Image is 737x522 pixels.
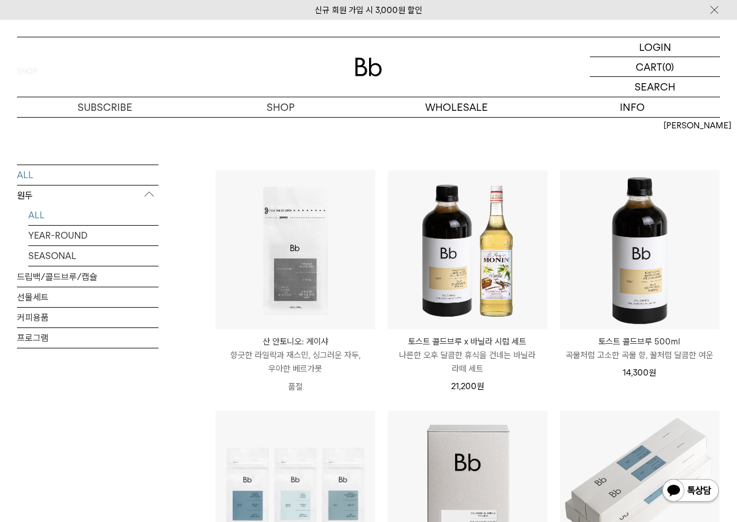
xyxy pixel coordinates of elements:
[216,348,375,376] p: 향긋한 라일락과 재스민, 싱그러운 자두, 우아한 베르가못
[451,381,484,391] span: 21,200
[17,266,158,286] a: 드립백/콜드브루/캡슐
[17,287,158,307] a: 선물세트
[388,170,547,330] img: 토스트 콜드브루 x 바닐라 시럽 세트
[28,205,158,225] a: ALL
[388,348,547,376] p: 나른한 오후 달콤한 휴식을 건네는 바닐라 라떼 세트
[17,185,158,205] p: 원두
[545,97,721,117] p: INFO
[661,478,720,505] img: 카카오톡 채널 1:1 채팅 버튼
[17,165,158,184] a: ALL
[590,37,720,57] a: LOGIN
[649,368,656,378] span: 원
[368,97,545,117] p: WHOLESALE
[388,335,547,348] p: 토스트 콜드브루 x 바닐라 시럽 세트
[623,368,656,378] span: 14,300
[639,37,671,57] p: LOGIN
[315,5,422,15] a: 신규 회원 가입 시 3,000원 할인
[216,335,375,376] a: 산 안토니오: 게이샤 향긋한 라일락과 재스민, 싱그러운 자두, 우아한 베르가못
[355,58,382,76] img: 로고
[28,245,158,265] a: SEASONAL
[17,327,158,347] a: 프로그램
[560,335,719,362] a: 토스트 콜드브루 500ml 곡물처럼 고소한 곡물 향, 꿀처럼 달콤한 여운
[560,348,719,362] p: 곡물처럼 고소한 곡물 향, 꿀처럼 달콤한 여운
[216,376,375,398] p: 품절
[388,335,547,376] a: 토스트 콜드브루 x 바닐라 시럽 세트 나른한 오후 달콤한 휴식을 건네는 바닐라 라떼 세트
[216,335,375,348] p: 산 안토니오: 게이샤
[663,119,731,132] span: [PERSON_NAME]
[17,307,158,327] a: 커피용품
[560,335,719,348] p: 토스트 콜드브루 500ml
[216,170,375,330] img: 산 안토니오: 게이샤
[636,57,662,76] p: CART
[28,225,158,245] a: YEAR-ROUND
[590,57,720,77] a: CART (0)
[635,77,675,97] p: SEARCH
[193,97,369,117] a: SHOP
[477,381,484,391] span: 원
[560,170,719,330] img: 토스트 콜드브루 500ml
[662,57,674,76] p: (0)
[17,97,193,117] a: SUBSCRIBE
